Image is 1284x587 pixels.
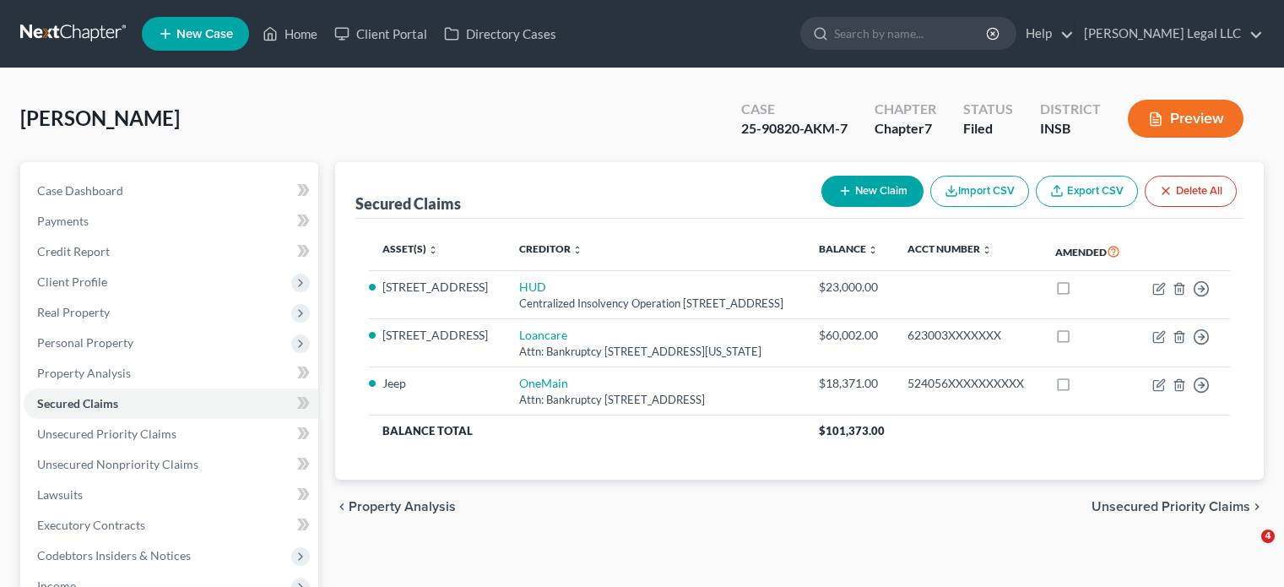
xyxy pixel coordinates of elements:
a: Unsecured Priority Claims [24,419,318,449]
i: chevron_right [1250,500,1264,514]
a: Loancare [519,328,567,342]
div: $60,002.00 [819,327,880,344]
div: $23,000.00 [819,279,880,296]
span: [PERSON_NAME] [20,106,180,130]
span: Property Analysis [349,500,456,514]
button: Preview [1128,100,1243,138]
span: Secured Claims [37,396,118,410]
a: Payments [24,206,318,236]
li: [STREET_ADDRESS] [382,327,492,344]
a: OneMain [519,376,568,390]
a: Property Analysis [24,358,318,389]
span: Unsecured Priority Claims [37,427,176,441]
i: unfold_more [868,245,878,255]
div: Status [963,100,1013,119]
span: Executory Contracts [37,518,145,532]
a: Export CSV [1036,176,1138,207]
a: Case Dashboard [24,176,318,206]
div: INSB [1040,119,1101,139]
div: District [1040,100,1101,119]
iframe: Intercom live chat [1227,530,1267,570]
span: Lawsuits [37,487,83,502]
a: Creditor unfold_more [519,242,582,255]
span: Real Property [37,305,110,319]
a: Lawsuits [24,480,318,510]
span: Client Profile [37,274,107,289]
span: Property Analysis [37,366,131,380]
a: Secured Claims [24,389,318,419]
div: 623003XXXXXXX [907,327,1028,344]
span: Credit Report [37,244,110,258]
span: 4 [1261,530,1275,543]
div: 25-90820-AKM-7 [741,119,848,139]
a: HUD [519,280,546,294]
span: Payments [37,214,89,228]
a: Balance unfold_more [819,242,878,255]
a: Directory Cases [436,19,565,49]
div: Attn: Bankruptcy [STREET_ADDRESS][US_STATE] [519,344,792,360]
span: Personal Property [37,335,133,350]
input: Search by name... [834,18,989,49]
button: Unsecured Priority Claims chevron_right [1092,500,1264,514]
a: Client Portal [326,19,436,49]
span: $101,373.00 [819,424,885,438]
i: chevron_left [335,500,349,514]
span: Unsecured Priority Claims [1092,500,1250,514]
div: 524056XXXXXXXXXX [907,375,1028,392]
button: New Claim [821,176,924,207]
div: Chapter [875,100,936,119]
div: Chapter [875,119,936,139]
button: Delete All [1145,176,1237,207]
a: Acct Number unfold_more [907,242,992,255]
span: 7 [924,120,932,136]
div: Case [741,100,848,119]
th: Balance Total [369,416,805,446]
div: Attn: Bankruptcy [STREET_ADDRESS] [519,392,792,408]
i: unfold_more [982,245,992,255]
a: Home [254,19,326,49]
i: unfold_more [572,245,582,255]
div: $18,371.00 [819,375,880,392]
th: Amended [1042,232,1136,271]
span: Case Dashboard [37,183,123,198]
div: Secured Claims [355,193,461,214]
a: Help [1017,19,1074,49]
span: Unsecured Nonpriority Claims [37,457,198,471]
li: Jeep [382,375,492,392]
button: Import CSV [930,176,1029,207]
button: chevron_left Property Analysis [335,500,456,514]
a: Credit Report [24,236,318,267]
a: Executory Contracts [24,510,318,541]
i: unfold_more [428,245,438,255]
span: New Case [176,28,233,41]
a: Unsecured Nonpriority Claims [24,449,318,480]
a: Asset(s) unfold_more [382,242,438,255]
span: Codebtors Insiders & Notices [37,548,191,563]
div: Filed [963,119,1013,139]
a: [PERSON_NAME] Legal LLC [1075,19,1263,49]
div: Centralized Insolvency Operation [STREET_ADDRESS] [519,296,792,312]
li: [STREET_ADDRESS] [382,279,492,296]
